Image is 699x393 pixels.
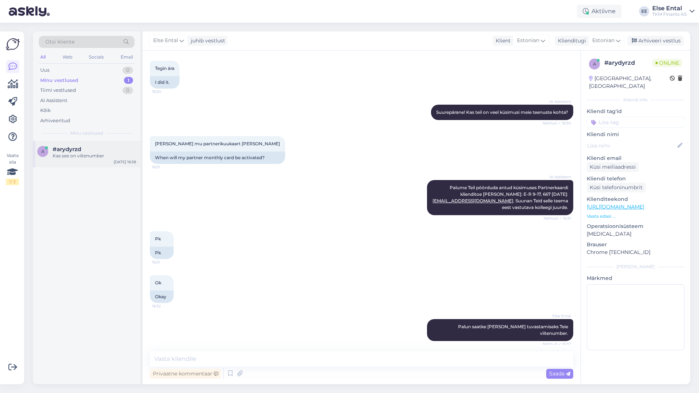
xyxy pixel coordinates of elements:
[587,203,644,210] a: [URL][DOMAIN_NAME]
[587,97,684,103] div: Kliendi info
[587,108,684,115] p: Kliendi tag'id
[543,341,571,347] span: Nähtud ✓ 16:32
[150,369,221,379] div: Privaatne kommentaar
[549,370,570,377] span: Saada
[6,37,20,51] img: Askly Logo
[41,149,45,154] span: a
[152,164,180,170] span: 16:31
[40,107,51,114] div: Kõik
[155,141,280,146] span: [PERSON_NAME] mu partnerikuukaart [PERSON_NAME]
[40,97,67,104] div: AI Assistent
[150,291,174,303] div: Okay
[652,5,695,17] a: Else EntalTKM Finants AS
[587,213,684,220] p: Vaata edasi ...
[53,153,136,159] div: Kas see on viitenumber
[124,77,133,84] div: 1
[587,248,684,256] p: Chrome [TECHNICAL_ID]
[119,52,135,62] div: Email
[517,37,539,45] span: Estonian
[436,109,568,115] span: Suurepärane! Kas teil on veel küsimusi meie teenuste kohta?
[40,87,76,94] div: Tiimi vestlused
[652,5,687,11] div: Else Ental
[458,324,569,336] span: Palun saatke [PERSON_NAME] tuvastamiseks Teie viitenumber.
[544,99,571,104] span: AI Assistent
[587,117,684,128] input: Lisa tag
[589,75,670,90] div: [GEOGRAPHIC_DATA], [GEOGRAPHIC_DATA]
[493,37,511,45] div: Klient
[114,159,136,165] div: [DATE] 16:38
[544,216,571,221] span: Nähtud ✓ 16:31
[6,179,19,185] div: 1 / 3
[150,76,180,89] div: I did it.
[40,77,78,84] div: Minu vestlused
[150,247,174,259] div: Pk
[587,241,684,248] p: Brauser
[555,37,586,45] div: Klienditugi
[87,52,105,62] div: Socials
[152,303,180,309] span: 16:32
[6,152,19,185] div: Vaata siia
[53,146,81,153] span: #arydyrzd
[152,89,180,94] span: 16:30
[652,11,687,17] div: TKM Finants AS
[39,52,47,62] div: All
[587,195,684,203] p: Klienditeekond
[592,37,615,45] span: Estonian
[153,37,178,45] span: Else Ental
[604,59,653,67] div: # arydyrzd
[122,87,133,94] div: 0
[587,162,639,172] div: Küsi meiliaadressi
[627,36,684,46] div: Arhiveeri vestlus
[653,59,682,67] span: Online
[122,67,133,74] div: 0
[61,52,74,62] div: Web
[155,236,161,242] span: Pk
[150,151,285,164] div: When will my partner monthly card be activated?
[432,185,569,210] span: Palume Teil pöörduda antud küsimuses Partnerkaardi klienditoe [PERSON_NAME]: E-R 9-17, 667 [DATE]...
[152,259,180,265] span: 16:31
[587,274,684,282] p: Märkmed
[155,65,174,71] span: Tegin ära
[587,222,684,230] p: Operatsioonisüsteem
[587,263,684,270] div: [PERSON_NAME]
[188,37,225,45] div: juhib vestlust
[593,61,596,67] span: a
[45,38,75,46] span: Otsi kliente
[40,67,49,74] div: Uus
[432,198,513,203] a: [EMAIL_ADDRESS][DOMAIN_NAME]
[40,117,70,124] div: Arhiveeritud
[639,6,649,16] div: EE
[544,174,571,180] span: AI Assistent
[587,131,684,138] p: Kliendi nimi
[577,5,621,18] div: Aktiivne
[543,120,571,126] span: Nähtud ✓ 16:30
[587,183,646,192] div: Küsi telefoninumbrit
[587,154,684,162] p: Kliendi email
[587,175,684,183] p: Kliendi telefon
[587,142,676,150] input: Lisa nimi
[155,280,161,285] span: Ok
[70,130,103,136] span: Minu vestlused
[544,313,571,319] span: Else Ental
[587,230,684,238] p: [MEDICAL_DATA]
